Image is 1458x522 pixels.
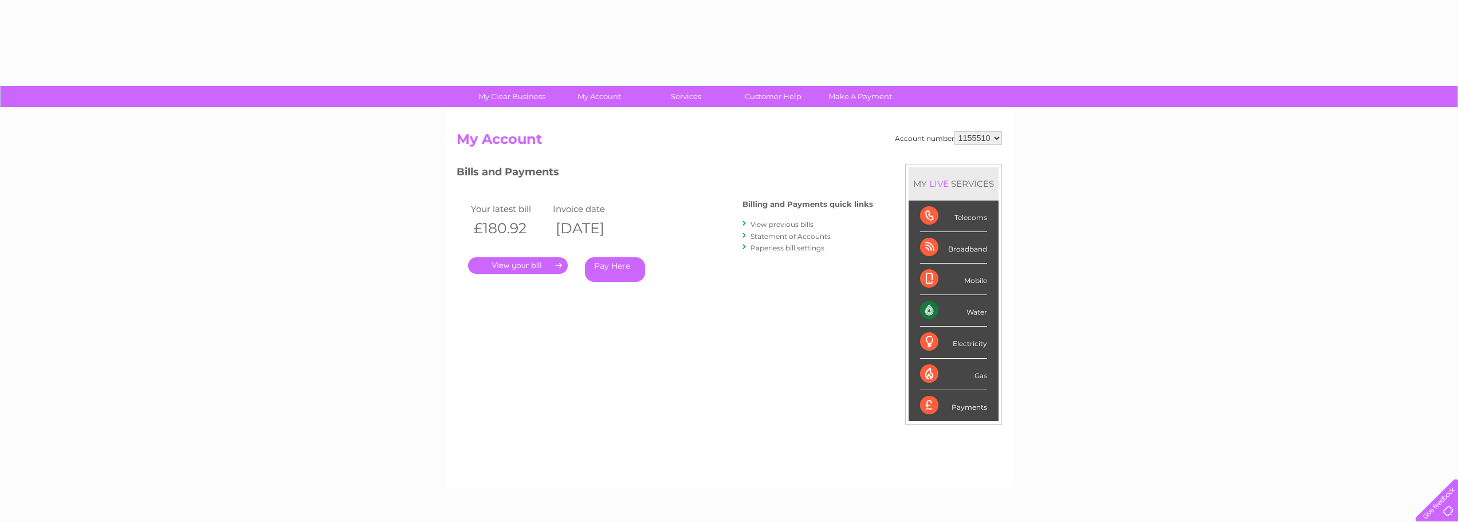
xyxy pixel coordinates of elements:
[920,390,987,421] div: Payments
[927,178,951,189] div: LIVE
[920,359,987,390] div: Gas
[552,86,646,107] a: My Account
[750,232,831,241] a: Statement of Accounts
[920,232,987,264] div: Broadband
[920,327,987,358] div: Electricity
[895,131,1002,145] div: Account number
[639,86,733,107] a: Services
[920,264,987,295] div: Mobile
[726,86,820,107] a: Customer Help
[813,86,907,107] a: Make A Payment
[457,164,873,184] h3: Bills and Payments
[750,220,814,229] a: View previous bills
[468,257,568,274] a: .
[742,200,873,209] h4: Billing and Payments quick links
[920,295,987,327] div: Water
[465,86,559,107] a: My Clear Business
[909,167,999,200] div: MY SERVICES
[585,257,645,282] a: Pay Here
[550,217,632,240] th: [DATE]
[468,217,551,240] th: £180.92
[457,131,1002,153] h2: My Account
[920,201,987,232] div: Telecoms
[750,244,824,252] a: Paperless bill settings
[550,201,632,217] td: Invoice date
[468,201,551,217] td: Your latest bill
